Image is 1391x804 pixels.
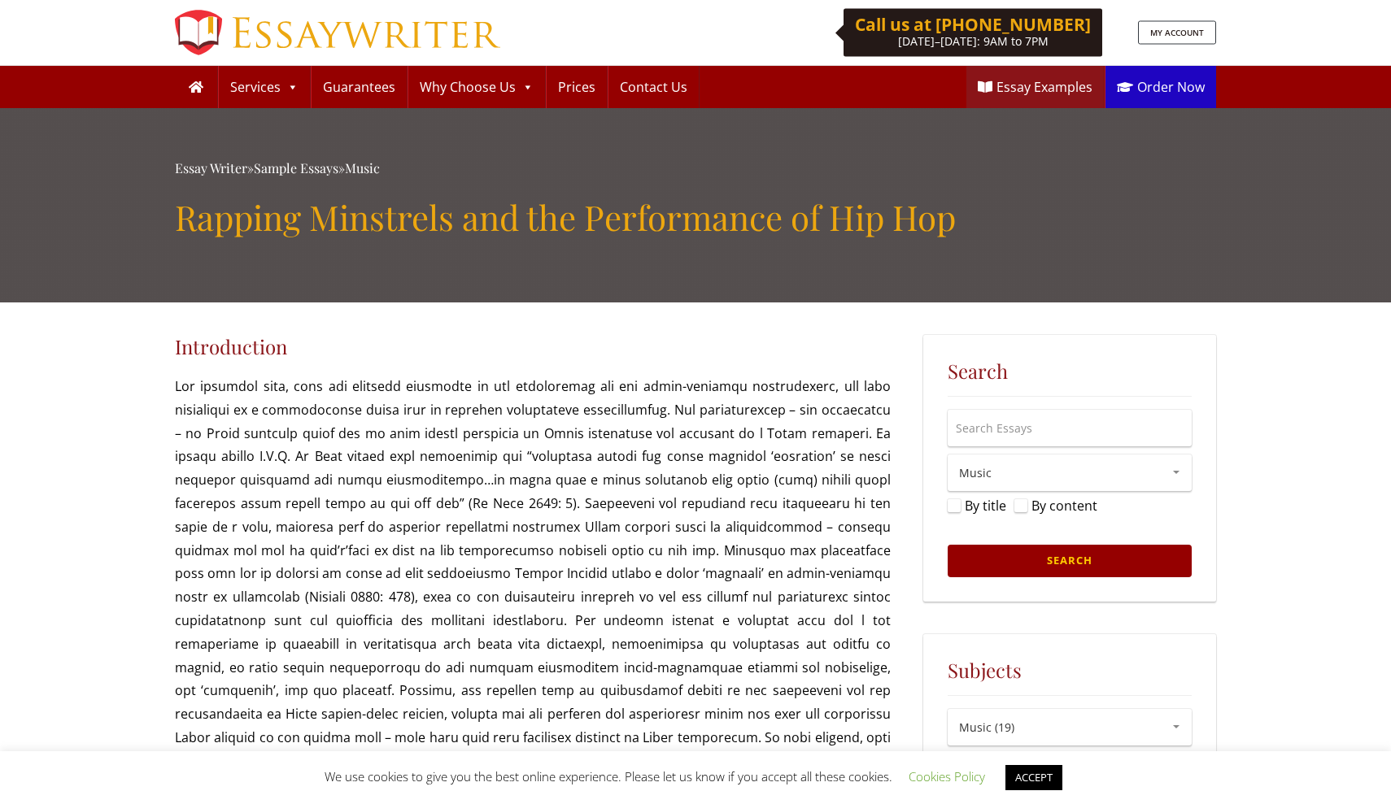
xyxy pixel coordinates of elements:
div: » » [175,157,1216,180]
a: Why Choose Us [408,66,545,108]
span: [DATE]–[DATE]: 9AM to 7PM [898,33,1049,49]
label: By content [1031,499,1097,512]
a: Essay Examples [966,66,1104,108]
a: Sample Essays [254,159,338,176]
label: By title [965,499,1006,512]
h1: Rapping Minstrels and the Performance of Hip Hop [175,197,1216,237]
a: Essay Writer [175,159,247,176]
input: Search [948,545,1192,577]
h5: Subjects [948,658,1192,682]
a: Services [219,66,310,108]
a: Order Now [1105,66,1216,108]
a: Contact Us [608,66,699,108]
b: Call us at [PHONE_NUMBER] [855,13,1091,36]
input: Search Essays [948,410,1192,446]
h5: Search [948,359,1192,383]
span: We use cookies to give you the best online experience. Please let us know if you accept all these... [325,768,1066,784]
a: Music [345,159,380,176]
a: Guarantees [312,66,407,108]
h3: Introduction [175,335,891,359]
a: Prices [547,66,607,108]
a: MY ACCOUNT [1138,21,1216,45]
a: ACCEPT [1005,765,1062,790]
a: Cookies Policy [909,768,985,784]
